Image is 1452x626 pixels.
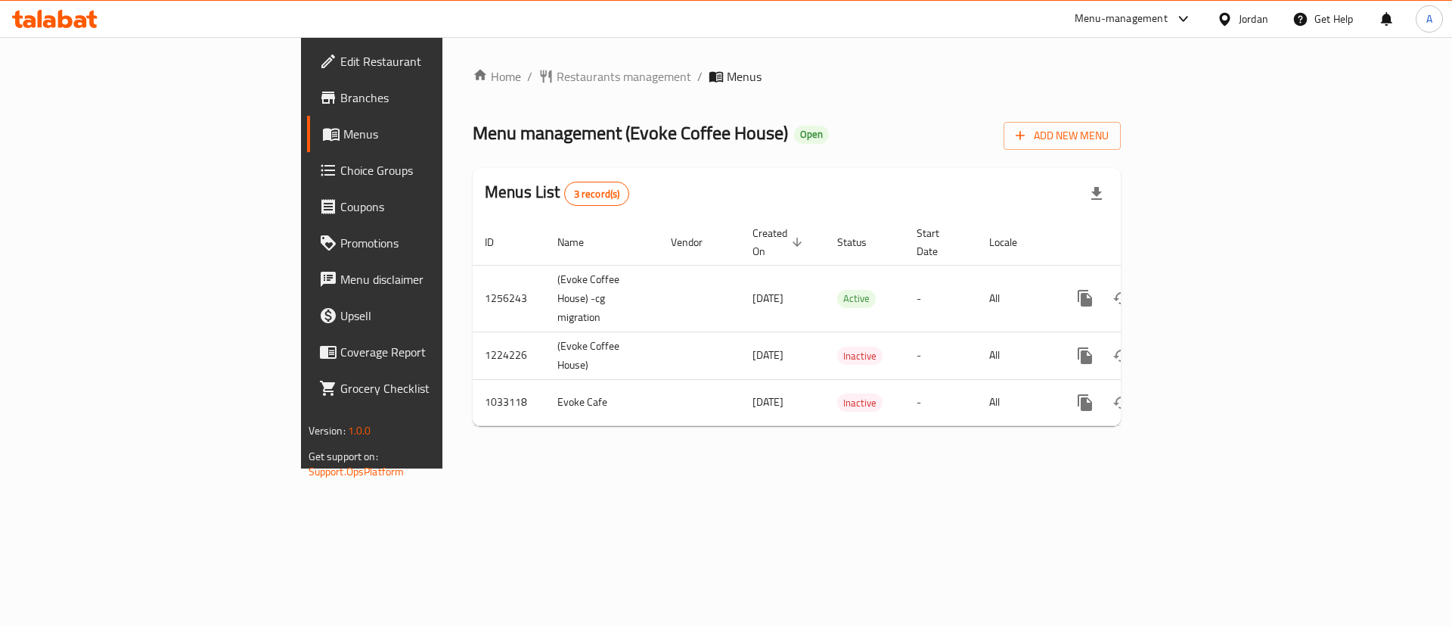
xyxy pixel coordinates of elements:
[307,261,544,297] a: Menu disclaimer
[485,181,629,206] h2: Menus List
[977,332,1055,379] td: All
[340,270,532,288] span: Menu disclaimer
[837,394,883,412] span: Inactive
[307,188,544,225] a: Coupons
[545,332,659,379] td: (Evoke Coffee House)
[727,67,762,86] span: Menus
[340,343,532,361] span: Coverage Report
[307,79,544,116] a: Branches
[904,265,977,332] td: -
[340,89,532,107] span: Branches
[309,447,378,466] span: Get support on:
[1067,338,1103,374] button: more
[473,116,788,150] span: Menu management ( Evoke Coffee House )
[752,224,807,260] span: Created On
[1067,385,1103,421] button: more
[473,67,1121,86] nav: breadcrumb
[697,67,703,86] li: /
[348,421,371,441] span: 1.0.0
[565,187,629,201] span: 3 record(s)
[307,297,544,334] a: Upsell
[557,67,691,86] span: Restaurants management
[1239,11,1268,27] div: Jordan
[837,233,886,251] span: Status
[340,307,532,325] span: Upsell
[977,265,1055,332] td: All
[752,392,783,412] span: [DATE]
[545,379,659,425] td: Evoke Cafe
[307,152,544,188] a: Choice Groups
[557,233,603,251] span: Name
[1004,122,1121,150] button: Add New Menu
[1426,11,1432,27] span: A
[307,43,544,79] a: Edit Restaurant
[752,345,783,365] span: [DATE]
[671,233,722,251] span: Vendor
[1067,280,1103,316] button: more
[837,290,876,308] div: Active
[794,128,829,141] span: Open
[340,379,532,397] span: Grocery Checklist
[564,182,630,206] div: Total records count
[904,332,977,379] td: -
[340,198,532,216] span: Coupons
[343,125,532,143] span: Menus
[307,116,544,152] a: Menus
[1103,338,1140,374] button: Change Status
[837,290,876,307] span: Active
[904,379,977,425] td: -
[340,234,532,252] span: Promotions
[307,334,544,370] a: Coverage Report
[1103,280,1140,316] button: Change Status
[794,126,829,144] div: Open
[1078,176,1115,212] div: Export file
[752,288,783,308] span: [DATE]
[989,233,1037,251] span: Locale
[309,421,346,441] span: Version:
[917,224,959,260] span: Start Date
[340,161,532,179] span: Choice Groups
[977,379,1055,425] td: All
[1055,220,1224,266] th: Actions
[1016,126,1109,145] span: Add New Menu
[309,462,405,481] a: Support.OpsPlatform
[837,394,883,412] div: Inactive
[1103,385,1140,421] button: Change Status
[340,52,532,70] span: Edit Restaurant
[307,225,544,261] a: Promotions
[837,347,883,365] span: Inactive
[545,265,659,332] td: (Evoke Coffee House) -cg migration
[538,67,691,86] a: Restaurants management
[837,347,883,365] div: Inactive
[307,370,544,406] a: Grocery Checklist
[1075,10,1168,28] div: Menu-management
[485,233,513,251] span: ID
[473,220,1224,426] table: enhanced table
